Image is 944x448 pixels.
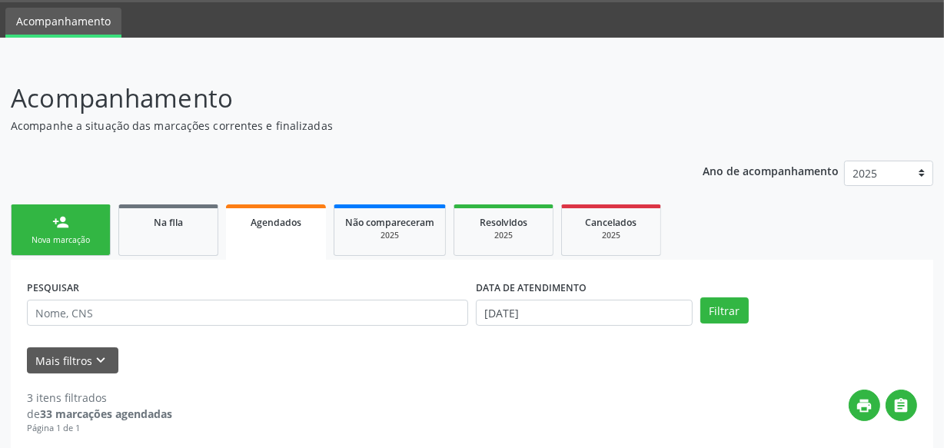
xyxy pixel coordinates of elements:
input: Selecione um intervalo [476,300,693,326]
p: Acompanhamento [11,79,656,118]
strong: 33 marcações agendadas [40,407,172,421]
i: print [856,397,873,414]
div: 3 itens filtrados [27,390,172,406]
a: Acompanhamento [5,8,121,38]
span: Não compareceram [345,216,434,229]
i: keyboard_arrow_down [93,352,110,369]
span: Cancelados [586,216,637,229]
button: print [849,390,880,421]
i:  [893,397,910,414]
span: Na fila [154,216,183,229]
div: de [27,406,172,422]
p: Ano de acompanhamento [703,161,839,180]
span: Agendados [251,216,301,229]
div: Nova marcação [22,234,99,246]
span: Resolvidos [480,216,527,229]
button: Filtrar [700,297,749,324]
button:  [886,390,917,421]
label: DATA DE ATENDIMENTO [476,276,587,300]
div: 2025 [465,230,542,241]
input: Nome, CNS [27,300,468,326]
div: 2025 [573,230,650,241]
button: Mais filtroskeyboard_arrow_down [27,347,118,374]
div: 2025 [345,230,434,241]
p: Acompanhe a situação das marcações correntes e finalizadas [11,118,656,134]
div: Página 1 de 1 [27,422,172,435]
label: PESQUISAR [27,276,79,300]
div: person_add [52,214,69,231]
